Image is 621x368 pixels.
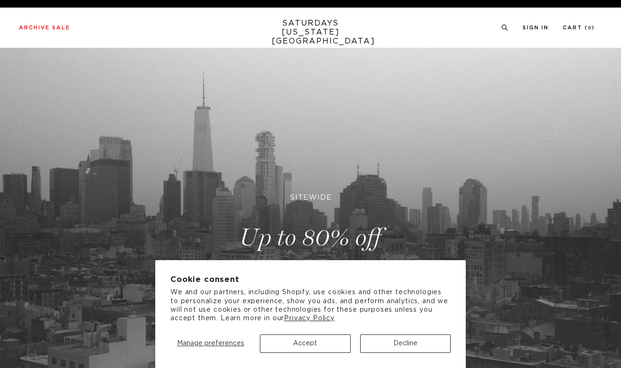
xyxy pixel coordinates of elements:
[272,19,350,46] a: SATURDAYS[US_STATE][GEOGRAPHIC_DATA]
[523,25,549,30] a: Sign In
[170,288,451,323] p: We and our partners, including Shopify, use cookies and other technologies to personalize your ex...
[284,315,335,322] a: Privacy Policy
[360,334,451,353] button: Decline
[260,334,350,353] button: Accept
[170,275,451,284] h2: Cookie consent
[588,26,592,30] small: 0
[177,340,244,347] span: Manage preferences
[19,25,70,30] a: Archive Sale
[563,25,595,30] a: Cart (0)
[170,334,250,353] button: Manage preferences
